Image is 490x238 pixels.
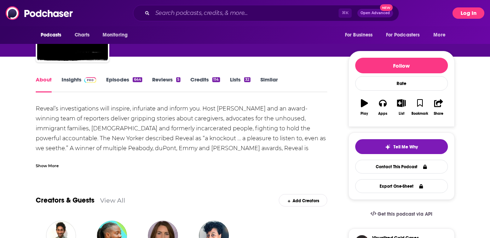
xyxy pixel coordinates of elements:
[84,77,97,83] img: Podchaser Pro
[392,95,410,120] button: List
[70,28,94,42] a: Charts
[434,112,443,116] div: Share
[36,28,71,42] button: open menu
[244,77,250,82] div: 32
[100,197,125,204] a: View All
[106,76,142,92] a: Episodes644
[380,4,393,11] span: New
[260,76,278,92] a: Similar
[377,211,432,217] span: Get this podcast via API
[355,58,448,73] button: Follow
[103,30,128,40] span: Monitoring
[41,30,62,40] span: Podcasts
[374,95,392,120] button: Apps
[381,28,430,42] button: open menu
[190,76,220,92] a: Credits114
[393,144,418,150] span: Tell Me Why
[36,196,94,205] a: Creators & Guests
[152,76,180,92] a: Reviews5
[357,9,393,17] button: Open AdvancedNew
[355,179,448,193] button: Export One-Sheet
[339,8,352,18] span: ⌘ K
[452,7,484,19] button: Log In
[340,28,382,42] button: open menu
[176,77,180,82] div: 5
[428,28,454,42] button: open menu
[98,28,137,42] button: open menu
[279,194,327,206] div: Add Creators
[355,95,374,120] button: Play
[62,76,97,92] a: InsightsPodchaser Pro
[355,139,448,154] button: tell me why sparkleTell Me Why
[365,205,438,223] a: Get this podcast via API
[6,6,74,20] img: Podchaser - Follow, Share and Rate Podcasts
[36,104,328,183] div: Reveal’s investigations will inspire, infuriate and inform you. Host [PERSON_NAME] and an award-w...
[152,7,339,19] input: Search podcasts, credits, & more...
[385,144,391,150] img: tell me why sparkle
[355,160,448,174] a: Contact This Podcast
[75,30,90,40] span: Charts
[411,112,428,116] div: Bookmark
[399,112,404,116] div: List
[378,112,387,116] div: Apps
[345,30,373,40] span: For Business
[133,77,142,82] div: 644
[361,11,390,15] span: Open Advanced
[355,76,448,91] div: Rate
[386,30,420,40] span: For Podcasters
[429,95,448,120] button: Share
[411,95,429,120] button: Bookmark
[433,30,445,40] span: More
[212,77,220,82] div: 114
[36,76,52,92] a: About
[230,76,250,92] a: Lists32
[133,5,399,21] div: Search podcasts, credits, & more...
[361,112,368,116] div: Play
